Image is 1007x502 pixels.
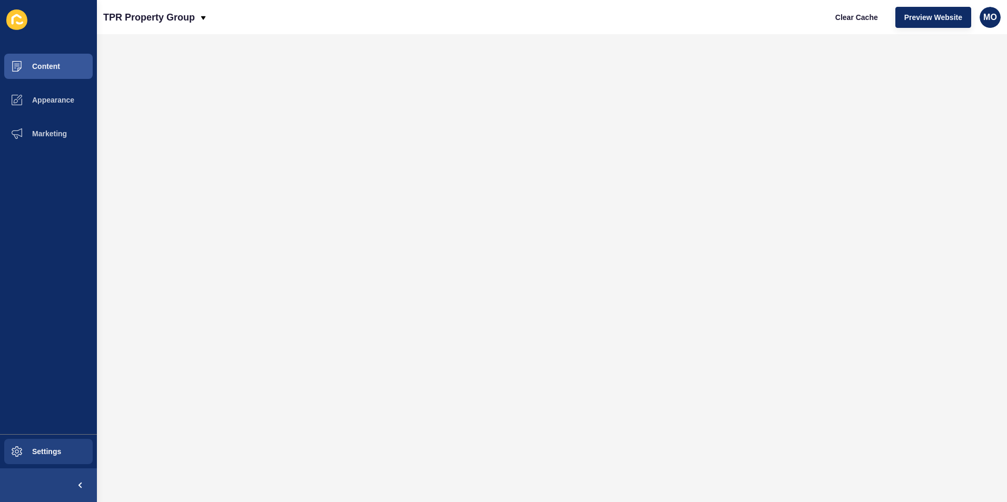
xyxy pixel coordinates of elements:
button: Clear Cache [826,7,887,28]
button: Preview Website [895,7,971,28]
span: MO [983,12,997,23]
p: TPR Property Group [103,4,195,31]
span: Clear Cache [835,12,878,23]
span: Preview Website [904,12,962,23]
